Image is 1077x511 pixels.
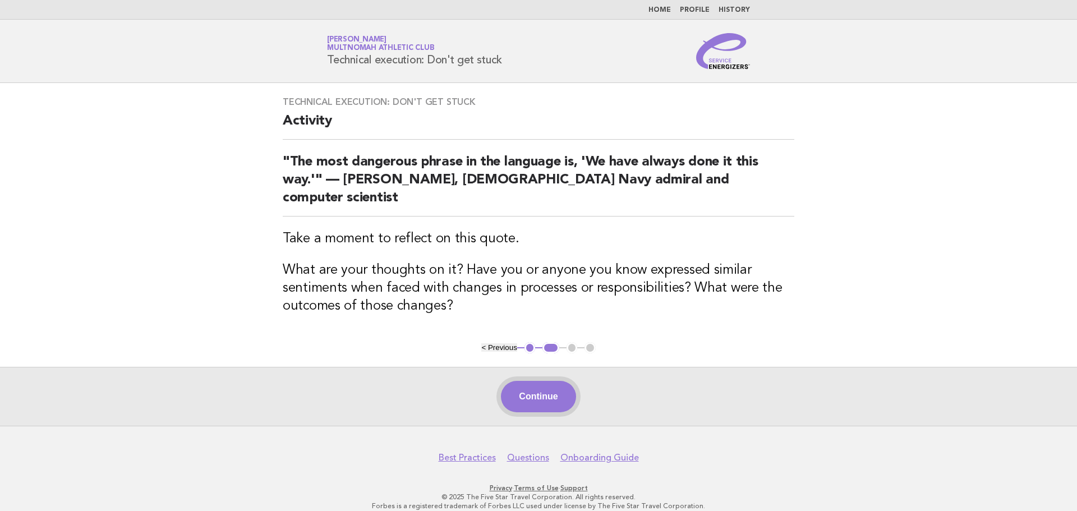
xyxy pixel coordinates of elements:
h3: Technical execution: Don't get stuck [283,96,794,108]
button: 2 [542,342,559,353]
a: Support [560,484,588,492]
span: Multnomah Athletic Club [327,45,434,52]
h1: Technical execution: Don't get stuck [327,36,502,66]
a: [PERSON_NAME]Multnomah Athletic Club [327,36,434,52]
a: Privacy [490,484,512,492]
a: Terms of Use [514,484,559,492]
p: · · [195,484,882,492]
a: History [719,7,750,13]
a: Onboarding Guide [560,452,639,463]
p: Forbes is a registered trademark of Forbes LLC used under license by The Five Star Travel Corpora... [195,501,882,510]
button: Continue [501,381,576,412]
h3: Take a moment to reflect on this quote. [283,230,794,248]
h3: What are your thoughts on it? Have you or anyone you know expressed similar sentiments when faced... [283,261,794,315]
h2: "The most dangerous phrase in the language is, 'We have always done it this way.'" — [PERSON_NAME... [283,153,794,217]
h2: Activity [283,112,794,140]
a: Questions [507,452,549,463]
img: Service Energizers [696,33,750,69]
a: Best Practices [439,452,496,463]
button: 1 [524,342,536,353]
a: Home [648,7,671,13]
button: < Previous [481,343,517,352]
a: Profile [680,7,710,13]
p: © 2025 The Five Star Travel Corporation. All rights reserved. [195,492,882,501]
